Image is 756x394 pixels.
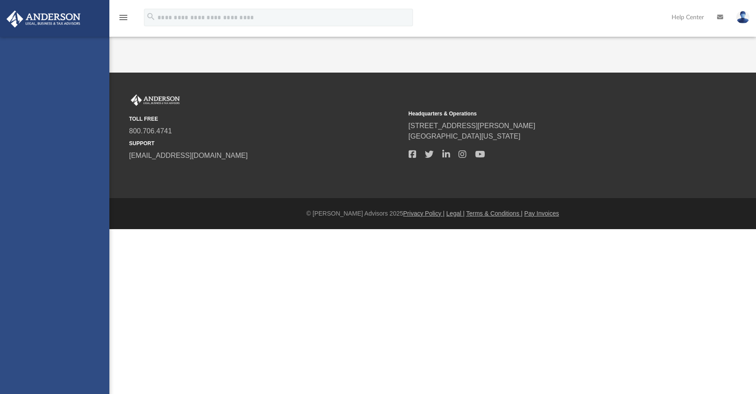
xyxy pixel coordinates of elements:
[466,210,523,217] a: Terms & Conditions |
[409,132,521,140] a: [GEOGRAPHIC_DATA][US_STATE]
[129,115,402,123] small: TOLL FREE
[129,152,248,159] a: [EMAIL_ADDRESS][DOMAIN_NAME]
[4,10,83,28] img: Anderson Advisors Platinum Portal
[118,17,129,23] a: menu
[129,127,172,135] a: 800.706.4741
[524,210,559,217] a: Pay Invoices
[736,11,749,24] img: User Pic
[446,210,465,217] a: Legal |
[118,12,129,23] i: menu
[403,210,445,217] a: Privacy Policy |
[129,139,402,147] small: SUPPORT
[146,12,156,21] i: search
[409,110,682,118] small: Headquarters & Operations
[109,209,756,218] div: © [PERSON_NAME] Advisors 2025
[409,122,535,129] a: [STREET_ADDRESS][PERSON_NAME]
[129,94,182,106] img: Anderson Advisors Platinum Portal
